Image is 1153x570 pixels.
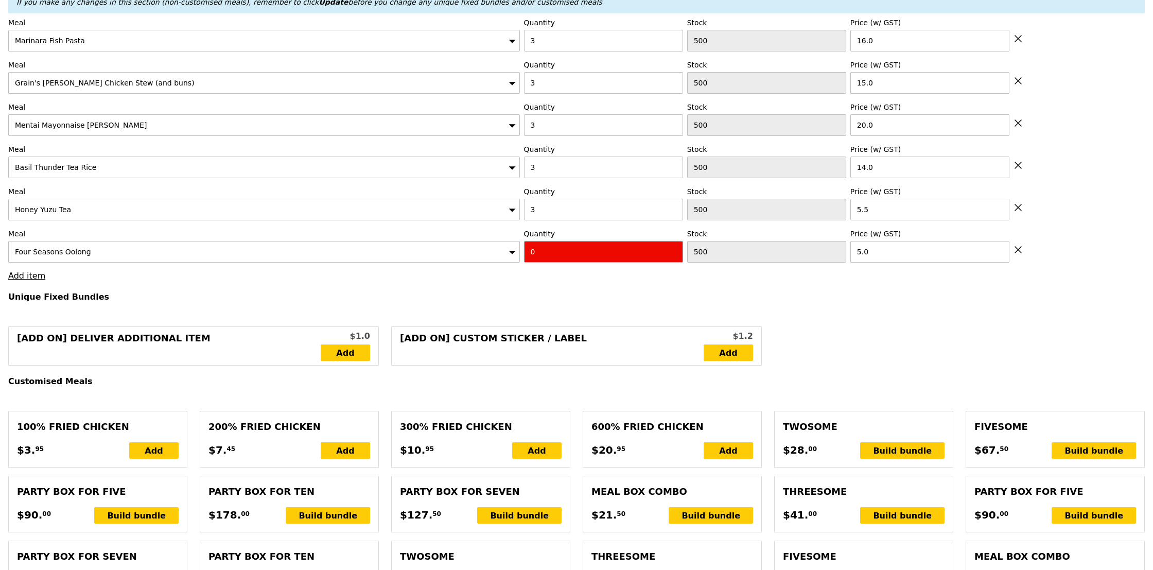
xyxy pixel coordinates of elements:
[432,510,441,518] span: 50
[208,420,370,434] div: 200% Fried Chicken
[974,507,1000,523] span: $90.
[8,229,520,239] label: Meal
[129,442,179,459] div: Add
[524,186,683,197] label: Quantity
[400,442,425,458] span: $10.
[8,186,520,197] label: Meal
[850,186,1009,197] label: Price (w/ GST)
[17,331,321,361] div: [Add on] Deliver Additional Item
[687,229,846,239] label: Stock
[35,445,44,453] span: 95
[669,507,753,524] div: Build bundle
[15,79,195,87] span: Grain's [PERSON_NAME] Chicken Stew (and buns)
[512,442,562,459] div: Add
[783,507,808,523] span: $41.
[15,248,91,256] span: Four Seasons Oolong
[400,331,704,361] div: [Add on] Custom Sticker / Label
[850,229,1009,239] label: Price (w/ GST)
[226,445,235,453] span: 45
[17,507,42,523] span: $90.
[1000,445,1008,453] span: 50
[17,549,179,564] div: Party Box for Seven
[208,549,370,564] div: Party Box for Ten
[17,485,179,499] div: Party Box for Five
[8,292,1145,302] h4: Unique Fixed Bundles
[400,420,562,434] div: 300% Fried Chicken
[400,507,432,523] span: $127.
[617,445,625,453] span: 95
[974,485,1136,499] div: Party Box for Five
[783,420,945,434] div: Twosome
[687,144,846,154] label: Stock
[1000,510,1008,518] span: 00
[241,510,250,518] span: 00
[321,442,370,459] div: Add
[286,507,370,524] div: Build bundle
[524,60,683,70] label: Quantity
[94,507,179,524] div: Build bundle
[8,376,1145,386] h4: Customised Meals
[208,442,226,458] span: $7.
[617,510,625,518] span: 50
[15,121,147,129] span: Mentai Mayonnaise [PERSON_NAME]
[524,144,683,154] label: Quantity
[591,420,753,434] div: 600% Fried Chicken
[208,507,241,523] span: $178.
[687,186,846,197] label: Stock
[400,549,562,564] div: Twosome
[860,442,945,459] div: Build bundle
[974,442,1000,458] span: $67.
[15,205,71,214] span: Honey Yuzu Tea
[591,485,753,499] div: Meal Box Combo
[808,445,817,453] span: 00
[524,229,683,239] label: Quantity
[974,420,1136,434] div: Fivesome
[208,485,370,499] div: Party Box for Ten
[591,549,753,564] div: Threesome
[850,18,1009,28] label: Price (w/ GST)
[974,549,1136,564] div: Meal Box Combo
[15,37,85,45] span: Marinara Fish Pasta
[524,18,683,28] label: Quantity
[8,18,520,28] label: Meal
[591,442,617,458] span: $20.
[15,163,96,171] span: Basil Thunder Tea Rice
[687,60,846,70] label: Stock
[477,507,562,524] div: Build bundle
[8,271,45,281] a: Add item
[687,18,846,28] label: Stock
[42,510,51,518] span: 00
[687,102,846,112] label: Stock
[591,507,617,523] span: $21.
[1052,507,1136,524] div: Build bundle
[8,102,520,112] label: Meal
[783,442,808,458] span: $28.
[783,549,945,564] div: Fivesome
[704,344,753,361] a: Add
[321,330,370,342] div: $1.0
[524,102,683,112] label: Quantity
[321,344,370,361] a: Add
[425,445,434,453] span: 95
[8,144,520,154] label: Meal
[8,60,520,70] label: Meal
[400,485,562,499] div: Party Box for Seven
[860,507,945,524] div: Build bundle
[1052,442,1136,459] div: Build bundle
[850,60,1009,70] label: Price (w/ GST)
[850,144,1009,154] label: Price (w/ GST)
[704,330,753,342] div: $1.2
[783,485,945,499] div: Threesome
[17,442,35,458] span: $3.
[704,442,753,459] div: Add
[808,510,817,518] span: 00
[850,102,1009,112] label: Price (w/ GST)
[17,420,179,434] div: 100% Fried Chicken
